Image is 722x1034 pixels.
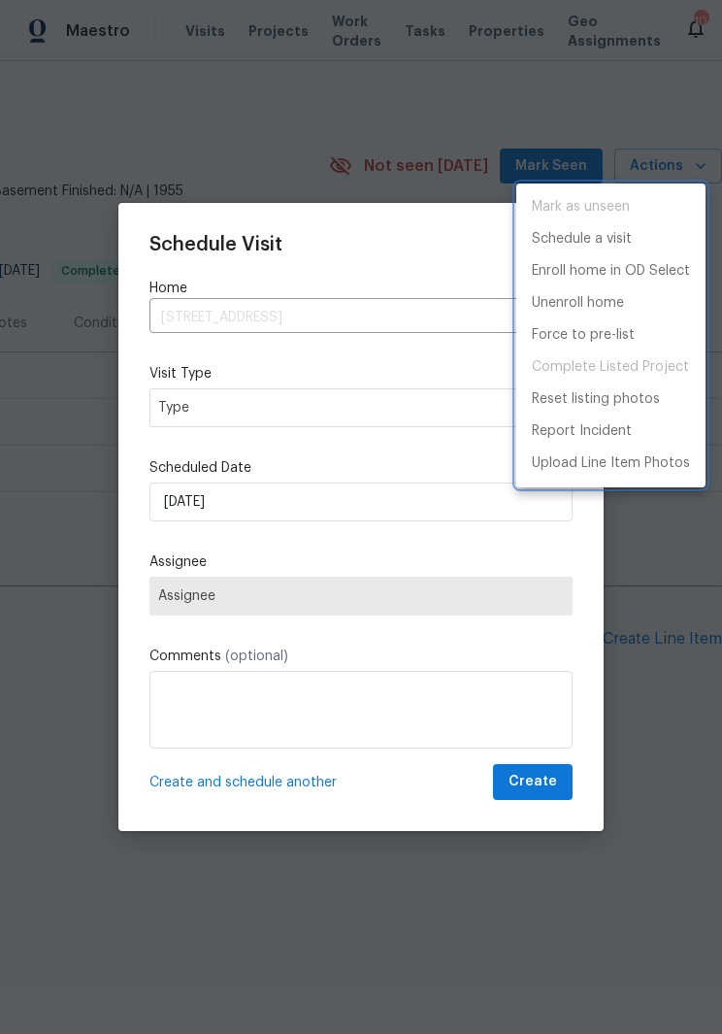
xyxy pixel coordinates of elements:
[532,325,635,346] p: Force to pre-list
[532,453,690,474] p: Upload Line Item Photos
[532,293,624,314] p: Unenroll home
[532,421,632,442] p: Report Incident
[516,351,706,384] span: Project is already completed
[532,389,660,410] p: Reset listing photos
[532,261,690,282] p: Enroll home in OD Select
[532,229,632,250] p: Schedule a visit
